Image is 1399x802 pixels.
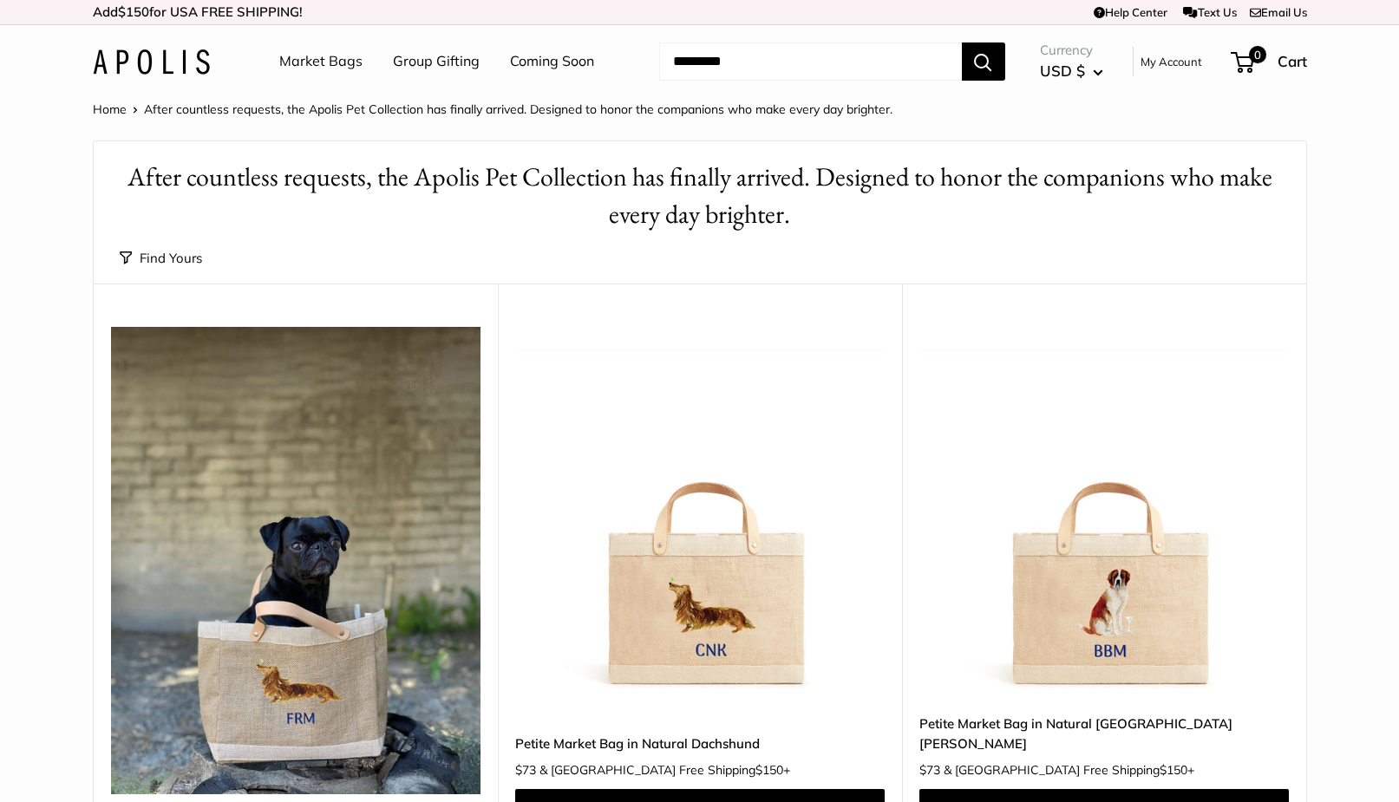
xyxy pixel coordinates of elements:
a: My Account [1141,51,1202,72]
a: Petite Market Bag in Natural Dachshund [515,734,885,753]
a: Market Bags [279,49,363,75]
span: $150 [755,762,783,778]
img: The Limited Pets Collection: Inspired by Your Best Friends [111,327,480,794]
a: Coming Soon [510,49,594,75]
button: Find Yours [120,246,202,271]
a: Email Us [1250,5,1307,19]
span: 0 [1248,46,1265,63]
h1: After countless requests, the Apolis Pet Collection has finally arrived. Designed to honor the co... [120,159,1280,233]
a: Group Gifting [393,49,480,75]
span: & [GEOGRAPHIC_DATA] Free Shipping + [539,764,790,776]
span: Currency [1040,38,1103,62]
a: Text Us [1183,5,1236,19]
span: $150 [118,3,149,20]
span: $73 [515,762,536,778]
span: & [GEOGRAPHIC_DATA] Free Shipping + [944,764,1194,776]
span: USD $ [1040,62,1085,80]
button: USD $ [1040,57,1103,85]
a: Help Center [1094,5,1167,19]
span: $150 [1160,762,1187,778]
a: Petite Market Bag in Natural DachshundPetite Market Bag in Natural Dachshund [515,327,885,696]
span: $73 [919,762,940,778]
input: Search... [659,42,962,81]
a: Home [93,101,127,117]
a: Petite Market Bag in Natural [GEOGRAPHIC_DATA][PERSON_NAME] [919,714,1289,754]
img: Petite Market Bag in Natural Dachshund [515,327,885,696]
a: 0 Cart [1232,48,1307,75]
img: Petite Market Bag in Natural St. Bernard [919,327,1289,696]
a: Petite Market Bag in Natural St. BernardPetite Market Bag in Natural St. Bernard [919,327,1289,696]
button: Search [962,42,1005,81]
span: Cart [1278,52,1307,70]
img: Apolis [93,49,210,75]
span: After countless requests, the Apolis Pet Collection has finally arrived. Designed to honor the co... [144,101,892,117]
nav: Breadcrumb [93,98,892,121]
